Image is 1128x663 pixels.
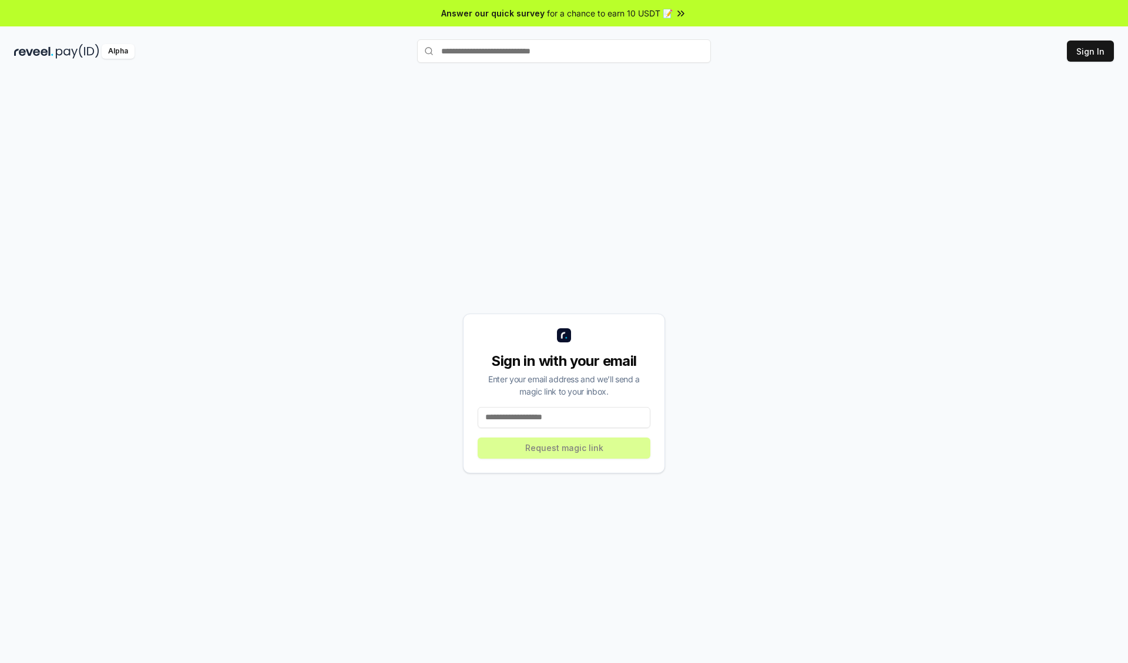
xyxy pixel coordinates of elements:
span: Answer our quick survey [441,7,545,19]
img: reveel_dark [14,44,53,59]
div: Enter your email address and we’ll send a magic link to your inbox. [478,373,650,398]
div: Sign in with your email [478,352,650,371]
img: logo_small [557,328,571,342]
span: for a chance to earn 10 USDT 📝 [547,7,673,19]
img: pay_id [56,44,99,59]
button: Sign In [1067,41,1114,62]
div: Alpha [102,44,135,59]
